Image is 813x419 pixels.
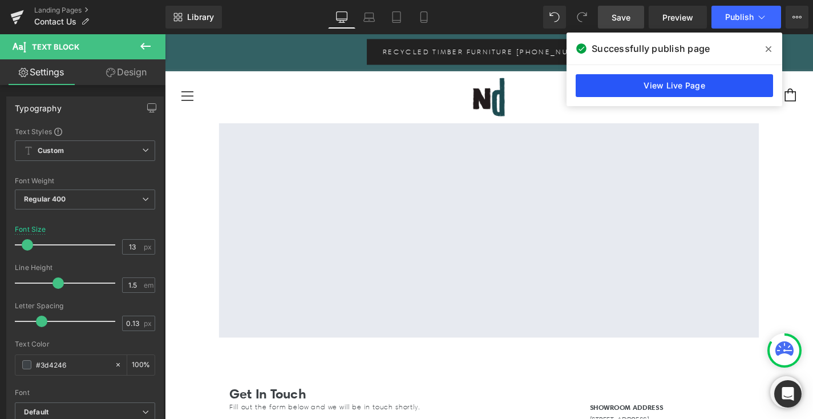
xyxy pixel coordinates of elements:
[15,97,62,113] div: Typography
[725,13,754,22] span: Publish
[38,146,64,156] b: Custom
[215,5,475,33] span: RECYCLED TIMBER FURNITURE [PHONE_NUMBER]
[571,6,593,29] button: Redo
[34,17,76,26] span: Contact Us
[85,59,168,85] a: Design
[187,12,214,22] span: Library
[383,6,410,29] a: Tablet
[15,127,155,136] div: Text Styles
[24,195,66,203] b: Regular 400
[410,6,438,29] a: Mobile
[69,374,430,392] h1: Get In Touch
[15,225,46,233] div: Font Size
[355,6,383,29] a: Laptop
[774,380,802,408] div: Open Intercom Messenger
[15,177,155,185] div: Font Weight
[662,11,693,23] span: Preview
[543,6,566,29] button: Undo
[24,408,48,417] i: Default
[34,6,165,15] a: Landing Pages
[144,320,153,327] span: px
[165,6,222,29] a: New Library
[328,38,363,95] img: ND Recycled Timber Furniture
[711,6,781,29] button: Publish
[328,6,355,29] a: Desktop
[144,281,153,289] span: em
[15,340,155,348] div: Text Color
[649,6,707,29] a: Preview
[15,302,155,310] div: Letter Spacing
[69,392,430,404] p: Fill out the form below and we will be in touch shortly.
[452,393,621,402] h1: SHOWROOM ADDRESS
[127,355,155,375] div: %
[32,42,79,51] span: Text Block
[144,243,153,251] span: px
[15,389,155,397] div: Font
[576,74,773,97] a: View Live Page
[15,264,155,272] div: Line Height
[36,358,109,371] input: Color
[452,405,621,417] p: [STREET_ADDRESS]
[612,11,630,23] span: Save
[592,42,710,55] span: Successfully publish page
[786,6,808,29] button: More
